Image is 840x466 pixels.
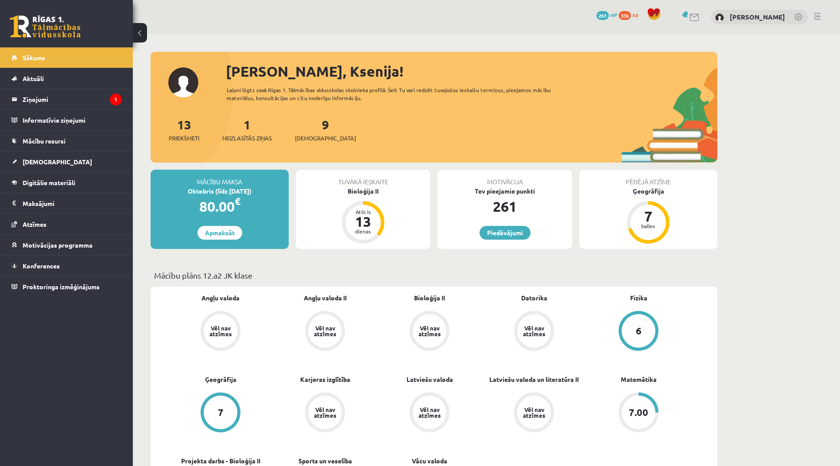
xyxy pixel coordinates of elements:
[377,392,482,434] a: Vēl nav atzīmes
[151,196,289,217] div: 80.00
[296,170,430,186] div: Tuvākā ieskaite
[23,179,75,186] span: Digitālie materiāli
[579,170,717,186] div: Pēdējā atzīme
[300,375,350,384] a: Karjeras izglītība
[417,407,442,418] div: Vēl nav atzīmes
[635,223,662,229] div: balles
[596,11,617,18] a: 261 mP
[417,325,442,337] div: Vēl nav atzīmes
[205,375,236,384] a: Ģeogrāfija
[610,11,617,18] span: mP
[12,172,122,193] a: Digitālie materiāli
[227,86,567,102] div: Laipni lūgts savā Rīgas 1. Tālmācības vidusskolas skolnieka profilā. Šeit Tu vari redzēt tuvojošo...
[169,134,199,143] span: Priekšmeti
[12,47,122,68] a: Sākums
[154,269,714,281] p: Mācību plāns 12.a2 JK klase
[12,68,122,89] a: Aktuāli
[619,11,643,18] a: 336 xp
[295,116,356,143] a: 9[DEMOGRAPHIC_DATA]
[222,116,272,143] a: 1Neizlasītās ziņas
[23,220,46,228] span: Atzīmes
[437,196,572,217] div: 261
[10,16,81,38] a: Rīgas 1. Tālmācības vidusskola
[629,408,648,417] div: 7.00
[181,456,260,466] a: Projekta darbs - Bioloģija II
[151,186,289,196] div: Oktobris (līdz [DATE])
[12,89,122,109] a: Ziņojumi1
[23,137,66,145] span: Mācību resursi
[715,13,724,22] img: Ksenija Tereško
[23,89,122,109] legend: Ziņojumi
[201,293,240,303] a: Angļu valoda
[313,407,337,418] div: Vēl nav atzīmes
[222,134,272,143] span: Neizlasītās ziņas
[412,456,447,466] a: Vācu valoda
[23,193,122,214] legend: Maksājumi
[23,262,60,270] span: Konferences
[586,392,691,434] a: 7.00
[168,311,273,353] a: Vēl nav atzīmes
[23,241,93,249] span: Motivācijas programma
[23,74,44,82] span: Aktuāli
[12,276,122,297] a: Proktoringa izmēģinājums
[298,456,352,466] a: Sports un veselība
[23,158,92,166] span: [DEMOGRAPHIC_DATA]
[437,186,572,196] div: Tev pieejamie punkti
[579,186,717,196] div: Ģeogrāfija
[522,325,546,337] div: Vēl nav atzīmes
[636,326,642,336] div: 6
[621,375,657,384] a: Matemātika
[12,214,122,234] a: Atzīmes
[273,392,377,434] a: Vēl nav atzīmes
[619,11,631,20] span: 336
[406,375,453,384] a: Latviešu valoda
[437,170,572,186] div: Motivācija
[151,170,289,186] div: Mācību maksa
[295,134,356,143] span: [DEMOGRAPHIC_DATA]
[12,235,122,255] a: Motivācijas programma
[235,195,240,208] span: €
[579,186,717,245] a: Ģeogrāfija 7 balles
[273,311,377,353] a: Vēl nav atzīmes
[521,293,547,303] a: Datorika
[635,209,662,223] div: 7
[23,283,100,291] span: Proktoringa izmēģinājums
[12,256,122,276] a: Konferences
[586,311,691,353] a: 6
[350,214,376,229] div: 13
[482,392,586,434] a: Vēl nav atzīmes
[377,311,482,353] a: Vēl nav atzīmes
[596,11,609,20] span: 261
[522,407,546,418] div: Vēl nav atzīmes
[12,193,122,214] a: Maksājumi
[169,116,199,143] a: 13Priekšmeti
[197,226,242,240] a: Apmaksāt
[23,110,122,130] legend: Informatīvie ziņojumi
[730,12,785,21] a: [PERSON_NAME]
[296,186,430,245] a: Bioloģija II Atlicis 13 dienas
[226,61,717,82] div: [PERSON_NAME], Ksenija!
[632,11,638,18] span: xp
[350,209,376,214] div: Atlicis
[23,54,45,62] span: Sākums
[304,293,347,303] a: Angļu valoda II
[218,408,224,417] div: 7
[489,375,579,384] a: Latviešu valoda un literatūra II
[168,392,273,434] a: 7
[296,186,430,196] div: Bioloģija II
[208,325,233,337] div: Vēl nav atzīmes
[313,325,337,337] div: Vēl nav atzīmes
[110,93,122,105] i: 1
[414,293,445,303] a: Bioloģija II
[350,229,376,234] div: dienas
[12,110,122,130] a: Informatīvie ziņojumi
[12,151,122,172] a: [DEMOGRAPHIC_DATA]
[482,311,586,353] a: Vēl nav atzīmes
[12,131,122,151] a: Mācību resursi
[630,293,647,303] a: Fizika
[480,226,530,240] a: Piedāvājumi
